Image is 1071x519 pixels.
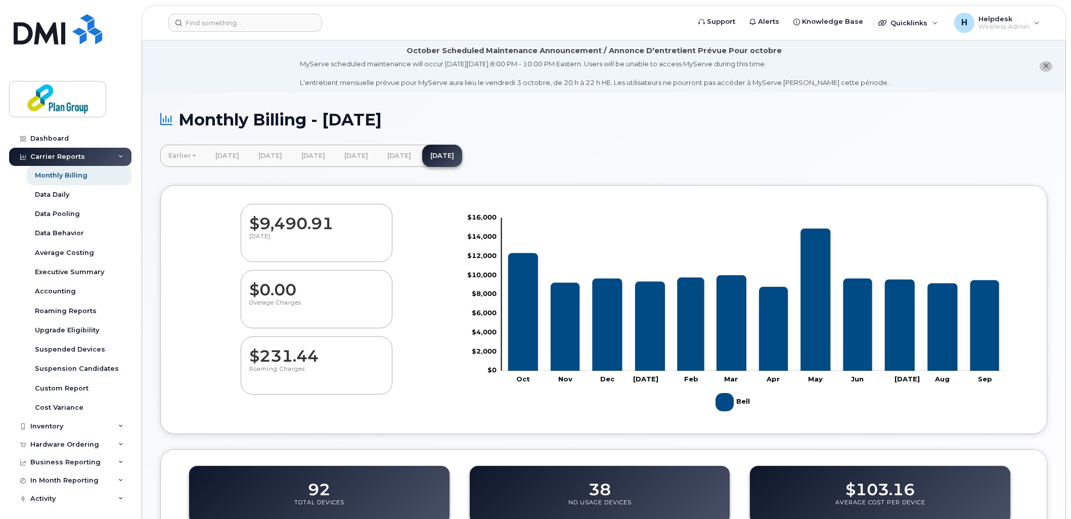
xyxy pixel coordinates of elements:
dd: 92 [308,470,330,499]
tspan: Oct [517,375,530,383]
h1: Monthly Billing - [DATE] [160,111,1047,128]
div: October Scheduled Maintenance Announcement / Annonce D'entretient Prévue Pour octobre [407,46,782,56]
a: [DATE] [422,145,462,167]
a: [DATE] [293,145,333,167]
g: Bell [508,229,999,371]
a: [DATE] [250,145,290,167]
tspan: $6,000 [472,309,497,317]
tspan: Jun [851,375,864,383]
p: Average Cost Per Device [835,499,925,517]
g: Chart [467,213,1005,416]
g: Legend [716,389,752,415]
dd: $9,490.91 [249,204,384,233]
p: Total Devices [294,499,344,517]
button: close notification [1040,61,1052,72]
tspan: $14,000 [467,233,497,241]
tspan: Dec [601,375,615,383]
div: MyServe scheduled maintenance will occur [DATE][DATE] 8:00 PM - 10:00 PM Eastern. Users will be u... [300,59,889,88]
tspan: Apr [766,375,780,383]
tspan: Mar [725,375,738,383]
tspan: [DATE] [895,375,920,383]
a: [DATE] [336,145,376,167]
tspan: $4,000 [472,328,497,336]
tspan: $0 [487,366,497,374]
tspan: [DATE] [634,375,659,383]
dd: $0.00 [249,271,384,299]
tspan: $10,000 [467,271,497,279]
a: [DATE] [379,145,419,167]
tspan: $12,000 [467,251,497,259]
tspan: Nov [558,375,572,383]
tspan: $2,000 [472,347,497,355]
a: Earlier [160,145,204,167]
dd: 38 [589,470,611,499]
a: [DATE] [207,145,247,167]
g: Bell [716,389,752,415]
tspan: Aug [935,375,950,383]
dd: $231.44 [249,337,384,365]
tspan: $8,000 [472,290,497,298]
tspan: Sep [978,375,992,383]
tspan: May [808,375,823,383]
tspan: $16,000 [467,213,497,222]
p: [DATE] [249,233,384,251]
tspan: Feb [684,375,698,383]
p: No Usage Devices [568,499,632,517]
dd: $103.16 [845,470,915,499]
p: Overage Charges [249,299,384,317]
p: Roaming Charges [249,365,384,383]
